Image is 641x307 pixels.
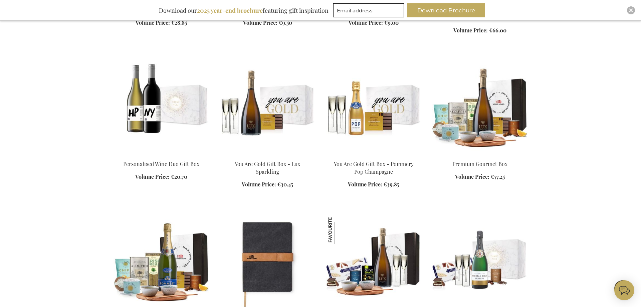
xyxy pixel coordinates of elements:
[627,6,635,14] div: Close
[333,3,404,17] input: Email address
[123,160,199,167] a: Personalised Wine Duo Gift Box
[220,152,315,158] a: You Are Gold Gift Box - Lux Sparkling
[243,19,292,27] a: Volume Price: €9.50
[348,181,382,188] span: Volume Price:
[156,3,332,17] div: Download our featuring gift inspiration
[432,61,527,155] img: Premium Gourmet Box
[220,61,315,155] img: You Are Gold Gift Box - Lux Sparkling
[136,19,187,27] a: Volume Price: €28.85
[279,19,292,26] span: €9.50
[171,19,187,26] span: €28.85
[407,3,485,17] button: Download Brochure
[326,152,421,158] a: You Are Gold Gift Box - Pommery Pop Champagne
[235,160,300,175] a: You Are Gold Gift Box - Lux Sparkling
[384,19,399,26] span: €9.00
[453,27,506,34] a: Volume Price: €66.00
[171,173,187,180] span: €20.70
[136,19,170,26] span: Volume Price:
[333,3,406,19] form: marketing offers and promotions
[114,152,209,158] a: Personalised Wine Duo Gift Box
[614,280,634,300] iframe: belco-activator-frame
[455,173,505,181] a: Volume Price: €77.25
[453,27,488,34] span: Volume Price:
[455,173,489,180] span: Volume Price:
[114,61,209,155] img: Personalised Wine Duo Gift Box
[349,19,383,26] span: Volume Price:
[489,27,506,34] span: €66.00
[243,19,277,26] span: Volume Price:
[242,181,293,188] a: Volume Price: €30.45
[384,181,399,188] span: €39.85
[349,19,399,27] a: Volume Price: €9.00
[348,181,399,188] a: Volume Price: €39.85
[326,215,355,244] img: Sweet & Salty LUXury Apéro Set
[277,181,293,188] span: €30.45
[629,8,633,12] img: Close
[432,152,527,158] a: Premium Gourmet Box
[242,181,276,188] span: Volume Price:
[135,173,187,181] a: Volume Price: €20.70
[334,160,414,175] a: You Are Gold Gift Box - Pommery Pop Champagne
[135,173,170,180] span: Volume Price:
[197,6,263,14] b: 2025 year-end brochure
[452,160,507,167] a: Premium Gourmet Box
[491,173,505,180] span: €77.25
[326,61,421,155] img: You Are Gold Gift Box - Pommery Pop Champagne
